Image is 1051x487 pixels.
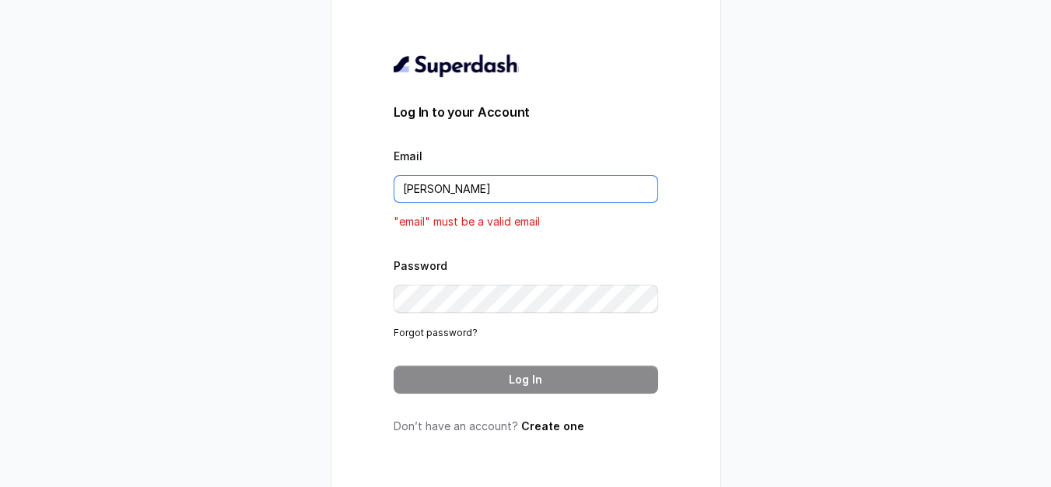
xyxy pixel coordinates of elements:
[394,53,519,78] img: light.svg
[394,259,447,272] label: Password
[394,366,658,394] button: Log In
[394,175,658,203] input: youremail@example.com
[394,327,478,338] a: Forgot password?
[394,419,658,434] p: Don’t have an account?
[521,419,584,433] a: Create one
[394,149,422,163] label: Email
[394,212,658,231] p: "email" must be a valid email
[394,103,658,121] h3: Log In to your Account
